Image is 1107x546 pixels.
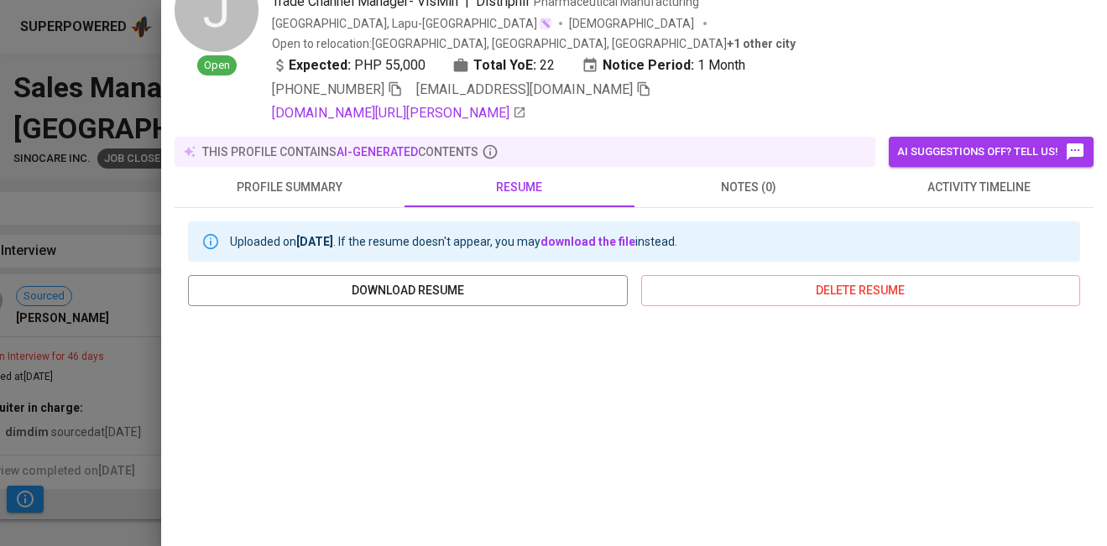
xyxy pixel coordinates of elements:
[230,226,677,257] div: Uploaded on . If the resume doesn't appear, you may instead.
[289,55,351,75] b: Expected:
[569,15,697,32] span: [DEMOGRAPHIC_DATA]
[874,177,1084,198] span: activity timeline
[603,55,694,75] b: Notice Period:
[645,177,854,198] span: notes (0)
[473,55,536,75] b: Total YoE:
[897,142,1085,162] span: AI suggestions off? Tell us!
[416,81,633,97] span: [EMAIL_ADDRESS][DOMAIN_NAME]
[727,37,796,50] b: Pasig City
[272,103,526,123] a: [DOMAIN_NAME][URL][PERSON_NAME]
[272,15,552,32] div: [GEOGRAPHIC_DATA], Lapu-[GEOGRAPHIC_DATA]
[272,81,384,97] span: [PHONE_NUMBER]
[201,280,614,301] span: download resume
[540,235,635,248] a: download the file
[655,280,1068,301] span: delete resume
[889,137,1094,167] button: AI suggestions off? Tell us!
[641,275,1081,306] button: delete resume
[539,17,552,30] img: magic_wand.svg
[197,58,237,74] span: Open
[185,177,394,198] span: profile summary
[582,55,745,75] div: 1 Month
[415,177,624,198] span: resume
[337,145,418,159] span: AI-generated
[272,35,796,52] p: Open to relocation : [GEOGRAPHIC_DATA], [GEOGRAPHIC_DATA], [GEOGRAPHIC_DATA]
[296,235,333,248] b: [DATE]
[540,55,555,75] span: 22
[188,275,628,306] button: download resume
[202,143,478,160] p: this profile contains contents
[272,55,426,75] div: PHP 55,000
